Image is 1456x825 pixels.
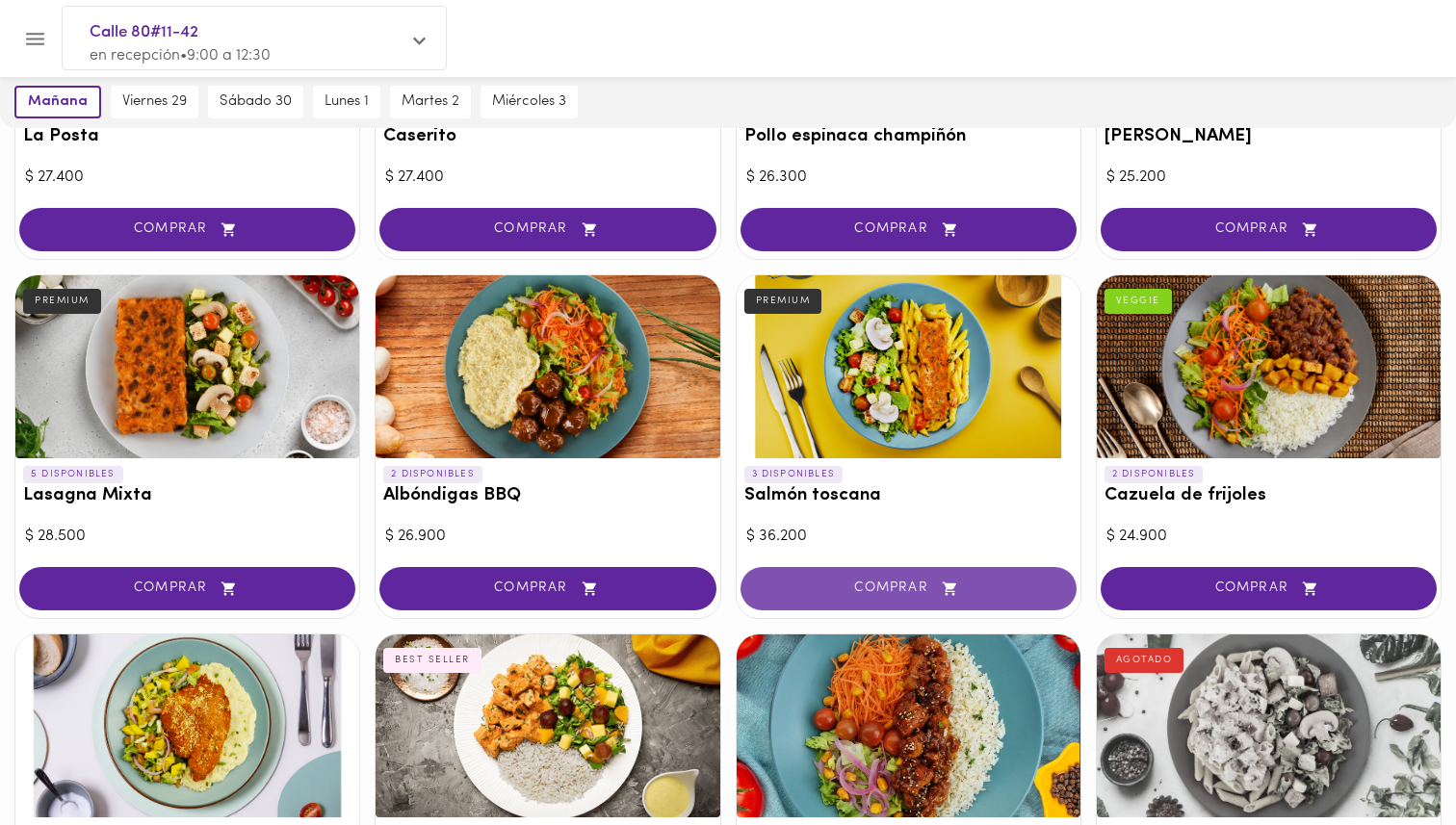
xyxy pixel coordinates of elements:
[43,221,331,238] span: COMPRAR
[1106,167,1431,189] div: $ 25.200
[746,526,1071,548] div: $ 36.200
[376,275,719,458] div: Albóndigas BBQ
[19,567,355,610] button: COMPRAR
[737,634,1080,817] div: Cerdo Agridulce
[23,289,101,314] div: PREMIUM
[481,86,578,118] button: miércoles 3
[1105,127,1433,147] h3: [PERSON_NAME]
[111,86,198,118] button: viernes 29
[1101,208,1437,251] button: COMPRAR
[1101,567,1437,610] button: COMPRAR
[19,208,355,251] button: COMPRAR
[402,93,459,111] span: martes 2
[15,634,359,817] div: Tilapia parmesana
[1105,486,1433,506] h3: Cazuela de frijoles
[1105,466,1204,483] p: 2 DISPONIBLES
[744,127,1073,147] h3: Pollo espinaca champiñón
[379,208,715,251] button: COMPRAR
[744,486,1073,506] h3: Salmón toscana
[90,48,271,64] span: en recepción • 9:00 a 12:30
[1105,648,1184,673] div: AGOTADO
[765,221,1053,238] span: COMPRAR
[325,93,369,111] span: lunes 1
[379,567,715,610] button: COMPRAR
[28,93,88,111] span: mañana
[383,466,482,483] p: 2 DISPONIBLES
[383,486,712,506] h3: Albóndigas BBQ
[741,208,1077,251] button: COMPRAR
[385,167,710,189] div: $ 27.400
[1097,275,1441,458] div: Cazuela de frijoles
[390,86,471,118] button: martes 2
[383,648,481,673] div: BEST SELLER
[12,15,59,63] button: Menu
[1125,580,1413,597] span: COMPRAR
[23,466,123,483] p: 5 DISPONIBLES
[1097,634,1441,817] div: Pollo carbonara
[385,526,710,548] div: $ 26.900
[1106,526,1431,548] div: $ 24.900
[43,580,331,597] span: COMPRAR
[376,634,719,817] div: Pollo Tikka Massala
[23,486,351,506] h3: Lasagna Mixta
[492,93,566,111] span: miércoles 3
[15,275,359,458] div: Lasagna Mixta
[403,221,691,238] span: COMPRAR
[25,167,350,189] div: $ 27.400
[313,86,380,118] button: lunes 1
[25,526,350,548] div: $ 28.500
[23,127,351,147] h3: La Posta
[90,20,400,45] span: Calle 80#11-42
[220,93,292,111] span: sábado 30
[744,466,844,483] p: 3 DISPONIBLES
[1125,221,1413,238] span: COMPRAR
[122,93,187,111] span: viernes 29
[744,289,822,314] div: PREMIUM
[403,580,691,597] span: COMPRAR
[14,86,101,118] button: mañana
[741,567,1077,610] button: COMPRAR
[1344,713,1437,806] iframe: Messagebird Livechat Widget
[737,275,1080,458] div: Salmón toscana
[765,580,1053,597] span: COMPRAR
[208,86,303,118] button: sábado 30
[746,167,1071,189] div: $ 26.300
[1105,289,1172,314] div: VEGGIE
[383,127,712,147] h3: Caserito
